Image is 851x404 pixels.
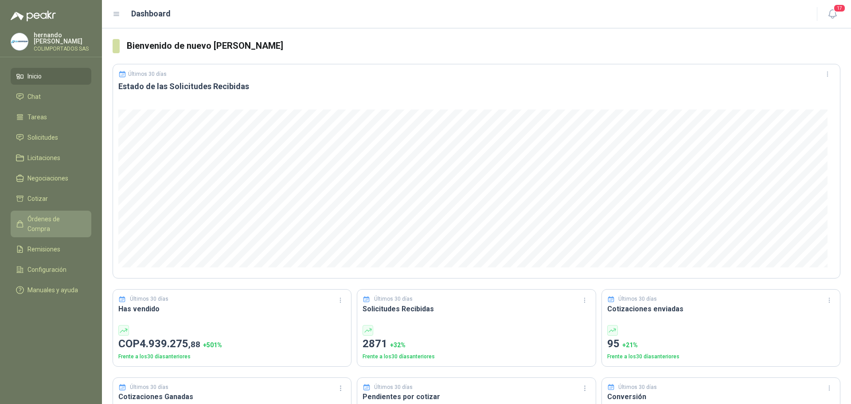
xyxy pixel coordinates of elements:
[11,11,56,21] img: Logo peakr
[131,8,171,20] h1: Dashboard
[618,383,657,392] p: Últimos 30 días
[140,337,200,350] span: 4.939.275
[824,6,840,22] button: 17
[363,336,590,353] p: 2871
[607,391,835,402] h3: Conversión
[11,33,28,50] img: Company Logo
[27,133,58,142] span: Solicitudes
[11,261,91,278] a: Configuración
[27,194,48,204] span: Cotizar
[34,46,91,51] p: COLIMPORTADOS SAS
[118,81,835,92] h3: Estado de las Solicitudes Recibidas
[618,295,657,303] p: Últimos 30 días
[11,149,91,166] a: Licitaciones
[11,211,91,237] a: Órdenes de Compra
[374,295,413,303] p: Últimos 30 días
[607,336,835,353] p: 95
[11,68,91,85] a: Inicio
[11,282,91,298] a: Manuales y ayuda
[607,303,835,314] h3: Cotizaciones enviadas
[127,39,840,53] h3: Bienvenido de nuevo [PERSON_NAME]
[130,383,168,392] p: Últimos 30 días
[11,129,91,146] a: Solicitudes
[27,214,83,234] span: Órdenes de Compra
[128,71,167,77] p: Últimos 30 días
[11,170,91,187] a: Negociaciones
[622,341,638,349] span: + 21 %
[11,190,91,207] a: Cotizar
[833,4,846,12] span: 17
[27,71,42,81] span: Inicio
[130,295,168,303] p: Últimos 30 días
[27,244,60,254] span: Remisiones
[27,153,60,163] span: Licitaciones
[203,341,222,349] span: + 501 %
[118,391,346,402] h3: Cotizaciones Ganadas
[390,341,406,349] span: + 32 %
[188,339,200,349] span: ,88
[11,109,91,126] a: Tareas
[27,92,41,102] span: Chat
[363,391,590,402] h3: Pendientes por cotizar
[11,241,91,258] a: Remisiones
[27,112,47,122] span: Tareas
[27,265,66,275] span: Configuración
[607,353,835,361] p: Frente a los 30 días anteriores
[363,353,590,361] p: Frente a los 30 días anteriores
[27,285,78,295] span: Manuales y ayuda
[34,32,91,44] p: hernando [PERSON_NAME]
[374,383,413,392] p: Últimos 30 días
[118,303,346,314] h3: Has vendido
[118,353,346,361] p: Frente a los 30 días anteriores
[27,173,68,183] span: Negociaciones
[118,336,346,353] p: COP
[363,303,590,314] h3: Solicitudes Recibidas
[11,88,91,105] a: Chat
